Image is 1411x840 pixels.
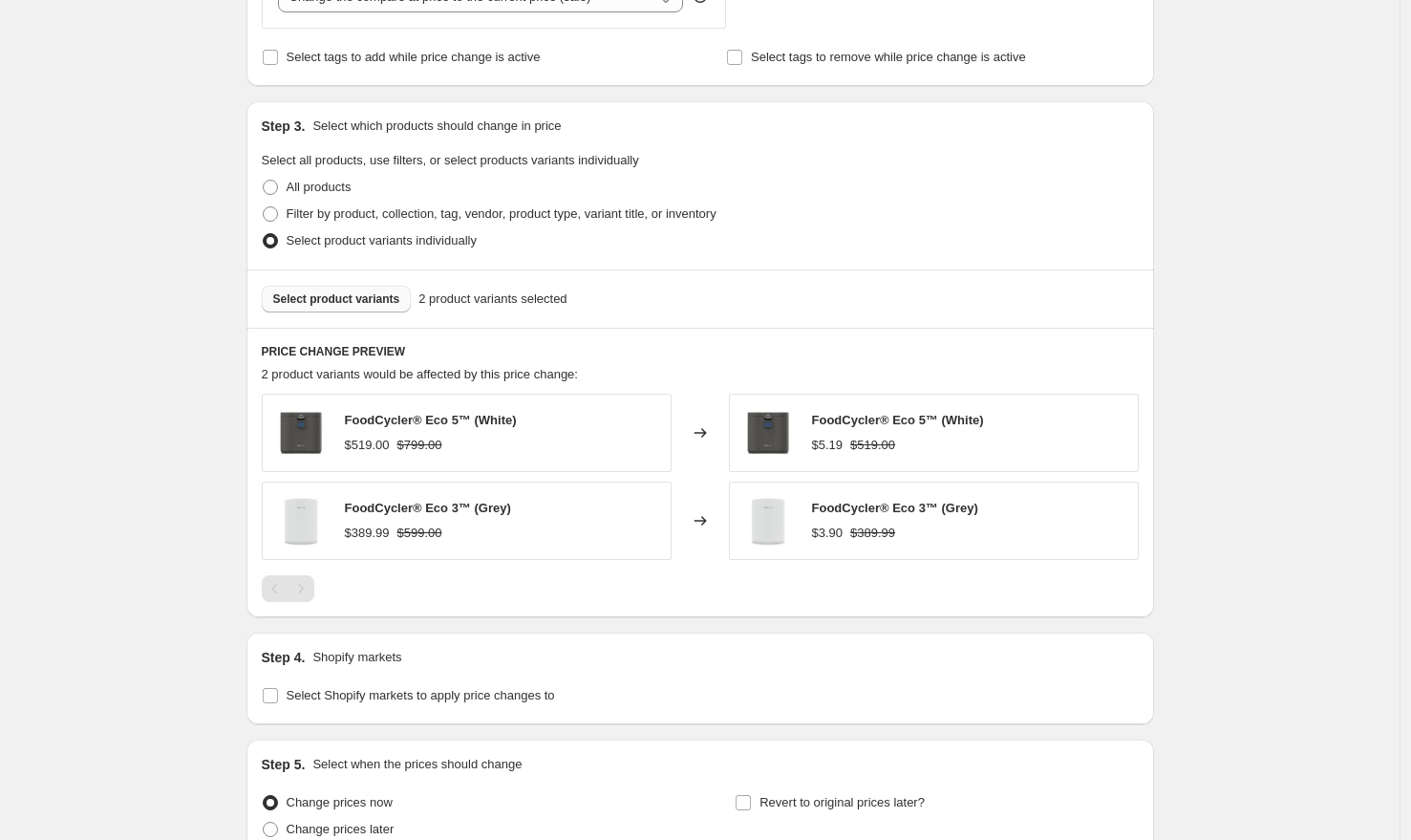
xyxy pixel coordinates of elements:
h6: PRICE CHANGE PREVIEW [262,344,1139,359]
span: Revert to original prices later? [759,795,925,809]
h2: Step 4. [262,648,306,667]
span: Select product variants individually [287,233,477,248]
span: FoodCycler® Eco 5™ (White) [812,413,984,427]
strike: $799.00 [397,436,442,455]
img: Eco_-_5_-_Grey_80x.png [272,404,330,462]
img: FC_-_Eco_5_-_White_80x.png [739,492,797,549]
div: $3.90 [812,524,844,543]
span: FoodCycler® Eco 5™ (White) [345,413,517,427]
img: FC_-_Eco_5_-_White_80x.png [272,492,330,549]
div: $5.19 [812,436,844,455]
span: Change prices later [287,822,395,836]
strike: $389.99 [850,524,895,543]
span: Filter by product, collection, tag, vendor, product type, variant title, or inventory [287,206,716,221]
strike: $599.00 [397,524,442,543]
nav: Pagination [262,575,314,602]
h2: Step 5. [262,755,306,774]
span: FoodCycler® Eco 3™ (Grey) [345,501,511,515]
span: Select tags to add while price change is active [287,50,541,64]
span: Select all products, use filters, or select products variants individually [262,153,639,167]
strike: $519.00 [850,436,895,455]
h2: Step 3. [262,117,306,136]
div: $519.00 [345,436,390,455]
div: $389.99 [345,524,390,543]
span: Select product variants [273,291,400,307]
button: Select product variants [262,286,412,312]
span: All products [287,180,352,194]
span: FoodCycler® Eco 3™ (Grey) [812,501,978,515]
span: Change prices now [287,795,393,809]
p: Shopify markets [312,648,401,667]
span: Select Shopify markets to apply price changes to [287,688,555,702]
p: Select when the prices should change [312,755,522,774]
img: Eco_-_5_-_Grey_80x.png [739,404,797,462]
span: Select tags to remove while price change is active [751,50,1026,64]
span: 2 product variants would be affected by this price change: [262,367,578,381]
span: 2 product variants selected [418,290,567,309]
p: Select which products should change in price [312,117,561,136]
